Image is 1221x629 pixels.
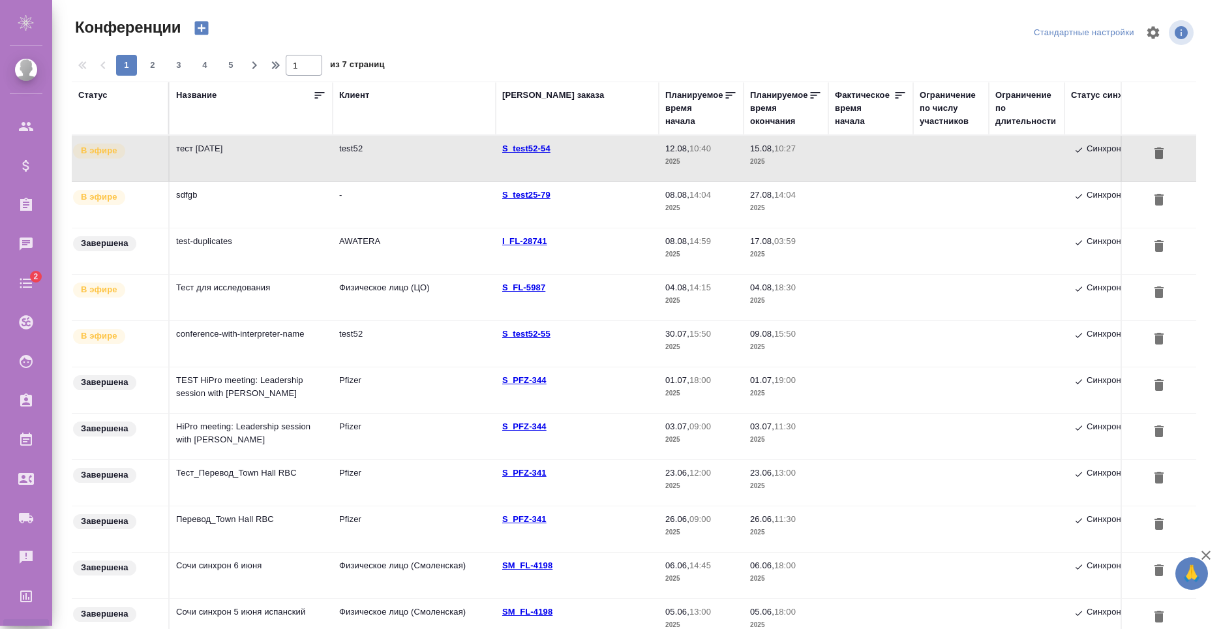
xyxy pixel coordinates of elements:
p: 2025 [750,341,822,354]
p: 18:30 [774,283,796,292]
p: Синхронизировано [1087,235,1163,251]
p: 2025 [665,526,737,539]
div: Планируемое время окончания [750,89,809,128]
div: Планируемое время начала [665,89,724,128]
p: 11:30 [774,514,796,524]
td: TEST HiPro meeting: Leadership session with [PERSON_NAME] [170,367,333,413]
button: Удалить [1148,281,1170,305]
p: 17.08, [750,236,774,246]
p: 04.08, [665,283,689,292]
p: 2025 [665,433,737,446]
button: Удалить [1148,235,1170,259]
a: I_FL-28741 [502,236,557,246]
p: 18:00 [774,560,796,570]
p: 13:00 [689,607,711,617]
p: 01.07, [750,375,774,385]
td: HiPro meeting: Leadership session with [PERSON_NAME] [170,414,333,459]
p: 15:50 [689,329,711,339]
p: В эфире [81,330,117,343]
p: 11:30 [774,422,796,431]
div: split button [1031,23,1138,43]
td: - [333,182,496,228]
td: Pfizer [333,367,496,413]
p: 2025 [665,572,737,585]
p: 2025 [750,248,822,261]
p: Завершена [81,237,128,250]
td: Pfizer [333,460,496,506]
p: 05.06, [665,607,689,617]
td: Физическое лицо (ЦО) [333,275,496,320]
p: Синхронизировано [1087,559,1163,575]
td: Тест_Перевод_Town Hall RBC [170,460,333,506]
span: 🙏 [1181,560,1203,587]
p: 08.08, [665,190,689,200]
span: из 7 страниц [330,57,385,76]
a: S_test25-79 [502,190,560,200]
p: 30.07, [665,329,689,339]
button: Создать [186,17,217,39]
p: 15:50 [774,329,796,339]
p: 19:00 [774,375,796,385]
td: Перевод_Town Hall RBC [170,506,333,552]
p: 13:00 [774,468,796,478]
p: Завершена [81,422,128,435]
button: Удалить [1148,142,1170,166]
p: 18:00 [689,375,711,385]
a: S_test52-54 [502,144,560,153]
p: 2025 [665,248,737,261]
p: 03.07, [750,422,774,431]
p: Синхронизировано [1087,328,1163,343]
p: 2025 [750,294,822,307]
p: 14:45 [689,560,711,570]
p: 10:27 [774,144,796,153]
span: Настроить таблицу [1138,17,1169,48]
p: 09:00 [689,514,711,524]
td: conference-with-interpreter-name [170,321,333,367]
p: Завершена [81,607,128,621]
p: 09.08, [750,329,774,339]
p: 2025 [750,572,822,585]
p: 06.06, [665,560,689,570]
p: 27.08, [750,190,774,200]
p: Завершена [81,561,128,574]
p: 2025 [750,387,822,400]
div: Название [176,89,217,102]
p: 2025 [665,202,737,215]
p: 26.06, [750,514,774,524]
button: Удалить [1148,420,1170,444]
p: 2025 [750,155,822,168]
div: Статус синхронизации [1071,89,1169,102]
a: S_test52-55 [502,329,560,339]
p: 04.08, [750,283,774,292]
button: Удалить [1148,513,1170,537]
p: S_PFZ-344 [502,375,556,385]
a: SM_FL-4198 [502,560,562,570]
p: В эфире [81,283,117,296]
button: Удалить [1148,559,1170,583]
button: 5 [220,55,241,76]
p: 2025 [750,480,822,493]
button: Удалить [1148,467,1170,491]
td: AWATERA [333,228,496,274]
p: 23.06, [665,468,689,478]
a: SM_FL-4198 [502,607,562,617]
p: 14:15 [689,283,711,292]
button: 3 [168,55,189,76]
span: 4 [194,59,215,72]
p: 2025 [665,155,737,168]
span: 5 [220,59,241,72]
td: test52 [333,321,496,367]
p: 2025 [665,480,737,493]
div: Клиент [339,89,369,102]
button: Удалить [1148,328,1170,352]
p: Синхронизировано [1087,374,1163,390]
a: S_PFZ-341 [502,514,556,524]
span: Конференции [72,17,181,38]
a: S_PFZ-344 [502,422,556,431]
td: test-duplicates [170,228,333,274]
p: 06.06, [750,560,774,570]
p: Синхронизировано [1087,142,1163,158]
